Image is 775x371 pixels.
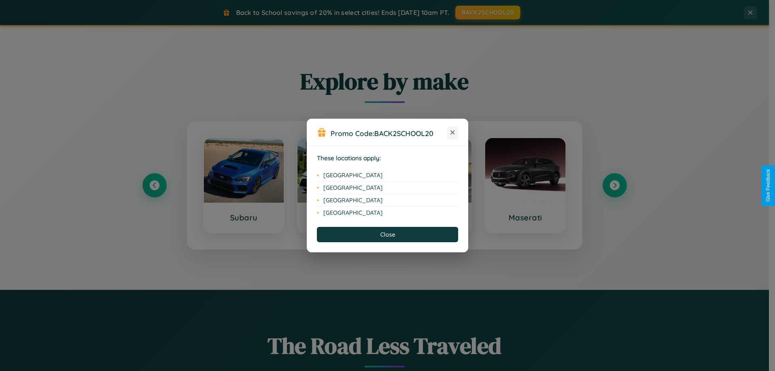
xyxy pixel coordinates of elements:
[317,169,458,182] li: [GEOGRAPHIC_DATA]
[317,182,458,194] li: [GEOGRAPHIC_DATA]
[317,194,458,207] li: [GEOGRAPHIC_DATA]
[317,207,458,219] li: [GEOGRAPHIC_DATA]
[317,227,458,242] button: Close
[317,154,381,162] strong: These locations apply:
[331,129,447,138] h3: Promo Code:
[374,129,434,138] b: BACK2SCHOOL20
[765,169,771,202] div: Give Feedback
